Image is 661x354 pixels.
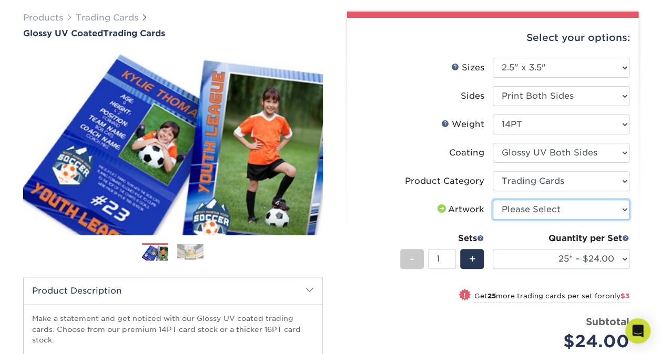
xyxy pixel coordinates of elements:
div: Select your options: [355,18,630,58]
div: Open Intercom Messenger [625,318,650,343]
div: $24.00 [501,329,629,354]
h2: Product Description [24,277,322,304]
img: Trading Cards 02 [177,244,204,260]
small: Get more trading cards per set for [474,292,629,303]
strong: Subtotal [586,316,629,327]
img: Trading Cards 01 [142,244,168,262]
span: - [410,251,414,267]
img: Glossy UV Coated 01 [23,39,323,246]
a: Glossy UV CoatedTrading Cards [23,28,323,38]
span: $3 [621,292,629,300]
a: Products [23,13,63,23]
span: ! [463,290,466,301]
a: Trading Cards [76,13,138,23]
span: only [605,292,629,300]
div: Sizes [451,61,484,74]
div: Weight [441,118,484,131]
span: Glossy UV Coated [23,28,103,38]
h1: Trading Cards [23,28,323,38]
div: Sets [400,232,484,245]
div: Quantity per Set [493,232,629,245]
div: Product Category [405,175,484,188]
span: + [469,251,475,267]
div: Coating [449,147,484,159]
div: Sides [461,90,484,102]
div: Artwork [435,203,484,216]
strong: 25 [487,292,496,300]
